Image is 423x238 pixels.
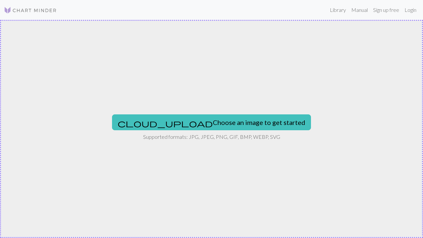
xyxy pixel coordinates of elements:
span: cloud_upload [118,119,213,128]
p: Supported formats: JPG, JPEG, PNG, GIF, BMP, WEBP, SVG [143,133,280,141]
a: Manual [349,3,370,17]
a: Library [327,3,349,17]
a: Sign up free [370,3,402,17]
a: Login [402,3,419,17]
button: Choose an image to get started [112,114,311,130]
img: Logo [4,6,57,14]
